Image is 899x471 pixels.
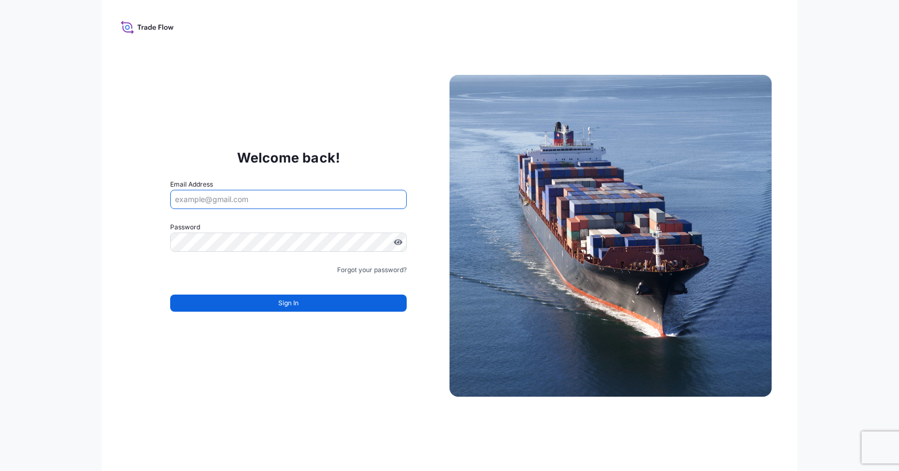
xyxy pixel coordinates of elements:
[170,222,407,233] label: Password
[449,75,772,397] img: Ship illustration
[394,238,402,246] button: Show password
[170,190,407,209] input: example@gmail.com
[170,295,407,312] button: Sign In
[237,149,340,166] p: Welcome back!
[278,298,299,308] span: Sign In
[337,265,407,275] a: Forgot your password?
[170,179,213,190] label: Email Address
